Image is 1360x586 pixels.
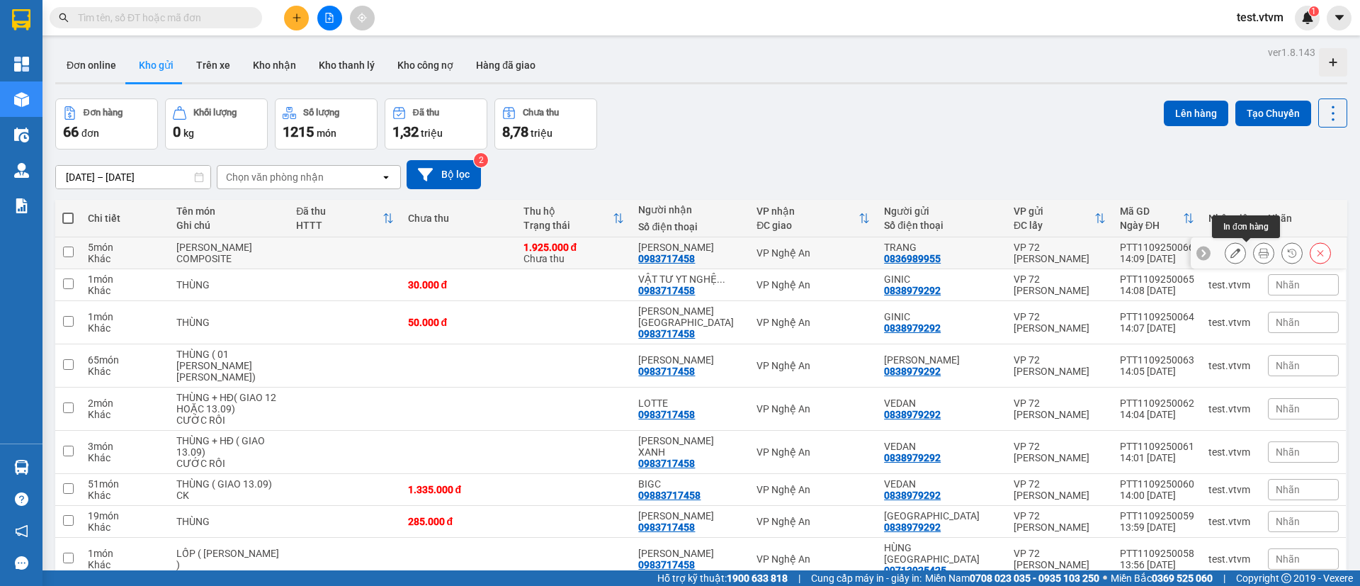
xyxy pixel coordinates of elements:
[1208,403,1254,415] div: test.vtvm
[1311,6,1316,16] span: 1
[1014,354,1106,377] div: VP 72 [PERSON_NAME]
[386,48,465,82] button: Kho công nợ
[756,317,870,328] div: VP Nghệ An
[884,205,999,217] div: Người gửi
[884,322,941,334] div: 0838979292
[638,522,695,533] div: 0983717458
[884,398,999,409] div: VEDAN
[1276,446,1300,458] span: Nhãn
[756,247,870,259] div: VP Nghệ An
[638,478,742,490] div: BIGC
[1268,45,1315,60] div: ver 1.8.143
[1120,205,1183,217] div: Mã GD
[176,478,283,490] div: THÙNG ( GIAO 13.09)
[296,220,382,231] div: HTTT
[1208,213,1254,224] div: Nhân viên
[408,317,509,328] div: 50.000 đ
[88,242,161,253] div: 5 món
[289,200,400,237] th: Toggle SortBy
[531,128,552,139] span: triệu
[884,311,999,322] div: GINIC
[1014,398,1106,420] div: VP 72 [PERSON_NAME]
[88,490,161,501] div: Khác
[638,253,695,264] div: 0983717458
[638,366,695,377] div: 0983717458
[84,108,123,118] div: Đơn hàng
[324,13,334,23] span: file-add
[638,548,742,559] div: HOÀNG TÌNH
[1208,484,1254,495] div: test.vtvm
[14,57,29,72] img: dashboard-icon
[638,274,742,285] div: VẬT TƯ YT NGHỆ AN
[15,556,28,570] span: message
[1014,274,1106,296] div: VP 72 [PERSON_NAME]
[717,274,725,285] span: ...
[303,108,339,118] div: Số lượng
[1152,573,1213,584] strong: 0369 525 060
[1208,360,1254,371] div: test.vtvm
[307,48,386,82] button: Kho thanh lý
[14,460,29,475] img: warehouse-icon
[756,484,870,495] div: VP Nghệ An
[798,570,800,586] span: |
[970,573,1099,584] strong: 0708 023 035 - 0935 103 250
[523,242,625,253] div: 1.925.000 đ
[884,522,941,533] div: 0838979292
[1309,6,1319,16] sup: 1
[1276,553,1300,565] span: Nhãn
[884,452,941,463] div: 0838979292
[884,490,941,501] div: 0838979292
[185,48,242,82] button: Trên xe
[176,220,283,231] div: Ghi chú
[176,415,283,426] div: CƯỚC RỒI
[1120,322,1194,334] div: 14:07 [DATE]
[357,13,367,23] span: aim
[1208,516,1254,527] div: test.vtvm
[1120,490,1194,501] div: 14:00 [DATE]
[1276,360,1300,371] span: Nhãn
[1014,242,1106,264] div: VP 72 [PERSON_NAME]
[176,490,283,501] div: CK
[756,553,870,565] div: VP Nghệ An
[1120,510,1194,522] div: PTT1109250059
[925,570,1099,586] span: Miền Nam
[1120,311,1194,322] div: PTT1109250064
[749,200,877,237] th: Toggle SortBy
[756,446,870,458] div: VP Nghệ An
[15,524,28,538] span: notification
[385,98,487,150] button: Đã thu1,32 triệu
[14,128,29,142] img: warehouse-icon
[183,128,194,139] span: kg
[176,392,283,415] div: THÙNG + HĐ( GIAO 12 HOẶC 13.09)
[408,516,509,527] div: 285.000 đ
[1235,101,1311,126] button: Tạo Chuyến
[884,253,941,264] div: 0836989955
[56,166,210,188] input: Select a date range.
[502,123,528,140] span: 8,78
[884,542,999,565] div: HÙNG OSAKA
[638,354,742,366] div: PHAN TOÀN
[884,220,999,231] div: Số điện thoại
[638,398,742,409] div: LOTTE
[1014,510,1106,533] div: VP 72 [PERSON_NAME]
[242,48,307,82] button: Kho nhận
[1225,9,1295,26] span: test.vtvm
[1120,452,1194,463] div: 14:01 [DATE]
[638,409,695,420] div: 0983717458
[1164,101,1228,126] button: Lên hàng
[1120,354,1194,366] div: PTT1109250063
[63,123,79,140] span: 66
[638,490,701,501] div: 09883717458
[1120,441,1194,452] div: PTT1109250061
[88,452,161,463] div: Khác
[296,205,382,217] div: Đã thu
[176,279,283,291] div: THÙNG
[88,322,161,334] div: Khác
[88,398,161,409] div: 2 món
[88,285,161,296] div: Khác
[88,253,161,264] div: Khác
[226,170,324,184] div: Chọn văn phòng nhận
[292,13,302,23] span: plus
[474,153,488,167] sup: 2
[638,458,695,469] div: 0983717458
